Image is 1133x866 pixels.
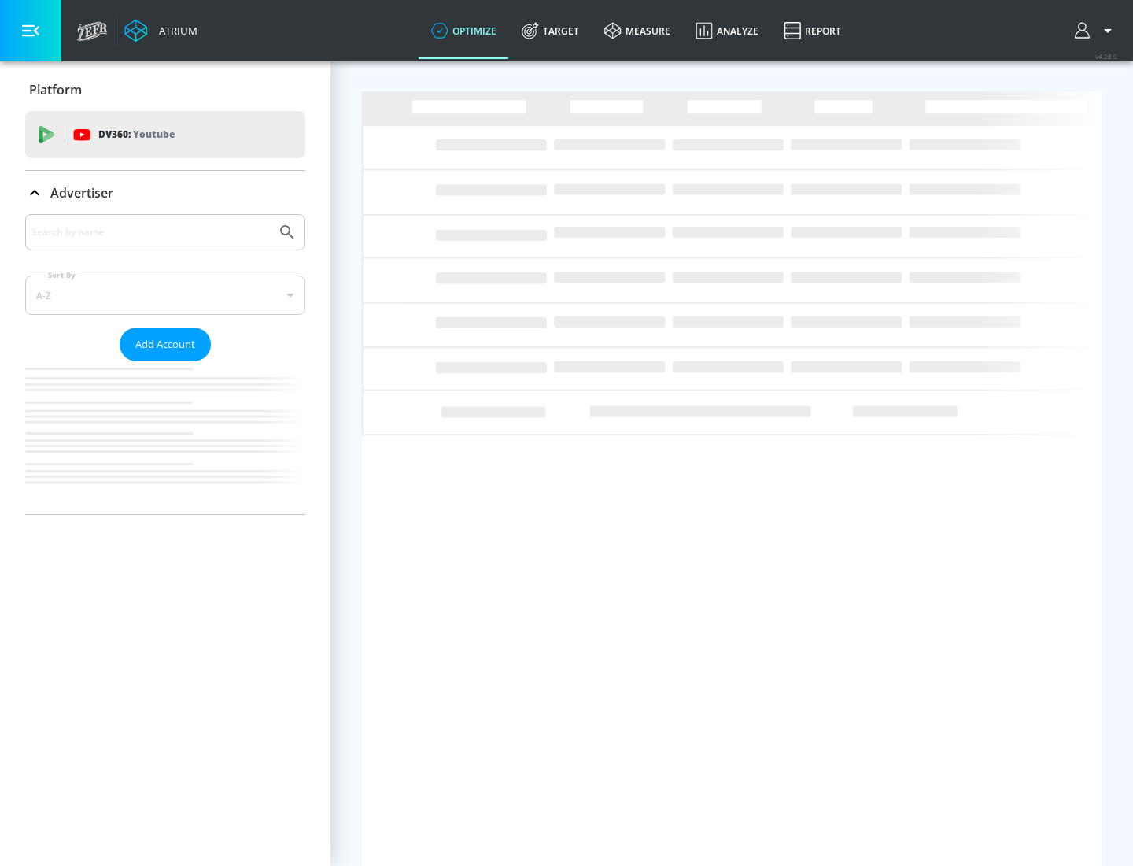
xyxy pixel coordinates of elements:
[25,214,305,514] div: Advertiser
[509,2,592,59] a: Target
[1095,52,1117,61] span: v 4.28.0
[25,68,305,112] div: Platform
[683,2,771,59] a: Analyze
[120,328,211,361] button: Add Account
[771,2,854,59] a: Report
[592,2,683,59] a: measure
[25,111,305,158] div: DV360: Youtube
[31,222,270,242] input: Search by name
[50,184,113,202] p: Advertiser
[135,335,195,353] span: Add Account
[98,126,175,143] p: DV360:
[124,19,197,43] a: Atrium
[29,81,82,98] p: Platform
[133,126,175,142] p: Youtube
[419,2,509,59] a: optimize
[25,361,305,514] nav: list of Advertiser
[25,171,305,215] div: Advertiser
[25,276,305,315] div: A-Z
[45,270,79,280] label: Sort By
[153,24,197,38] div: Atrium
